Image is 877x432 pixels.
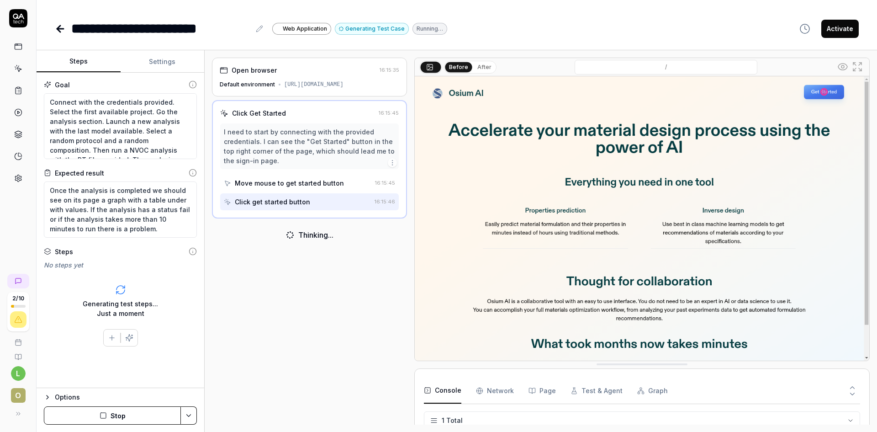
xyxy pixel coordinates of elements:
[380,67,399,73] time: 16:15:35
[445,62,472,72] button: Before
[850,59,865,74] button: Open in full screen
[232,108,286,118] div: Click Get Started
[412,23,447,35] div: Running…
[12,296,24,301] span: 2 / 10
[55,247,73,256] div: Steps
[272,22,331,35] a: Web Application
[55,392,197,403] div: Options
[4,346,32,361] a: Documentation
[224,127,395,165] div: I need to start by connecting with the provided credentials. I can see the "Get Started" button i...
[220,193,399,210] button: Click get started button16:15:46
[379,110,399,116] time: 16:15:45
[220,80,275,89] div: Default environment
[83,299,158,318] div: Generating test steps... Just a moment
[284,80,343,89] div: [URL][DOMAIN_NAME]
[44,260,197,270] div: No steps yet
[4,331,32,346] a: Book a call with us
[794,20,816,38] button: View version history
[235,197,310,207] div: Click get started button
[37,51,121,73] button: Steps
[298,229,333,240] div: Thinking...
[528,378,556,404] button: Page
[476,378,514,404] button: Network
[821,20,859,38] button: Activate
[44,406,181,425] button: Stop
[637,378,668,404] button: Graph
[7,274,29,288] a: New conversation
[232,65,277,75] div: Open browser
[55,80,70,90] div: Goal
[474,62,495,72] button: After
[571,378,623,404] button: Test & Agent
[375,198,395,205] time: 16:15:46
[220,175,399,192] button: Move mouse to get started button16:15:45
[11,388,26,403] span: O
[835,59,850,74] button: Show all interative elements
[235,178,344,188] div: Move mouse to get started button
[4,381,32,405] button: O
[415,76,869,361] img: Screenshot
[375,180,395,186] time: 16:15:45
[121,51,205,73] button: Settings
[44,392,197,403] button: Options
[55,168,104,178] div: Expected result
[424,378,461,404] button: Console
[283,25,327,33] span: Web Application
[335,23,409,35] button: Generating Test Case
[11,366,26,381] button: l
